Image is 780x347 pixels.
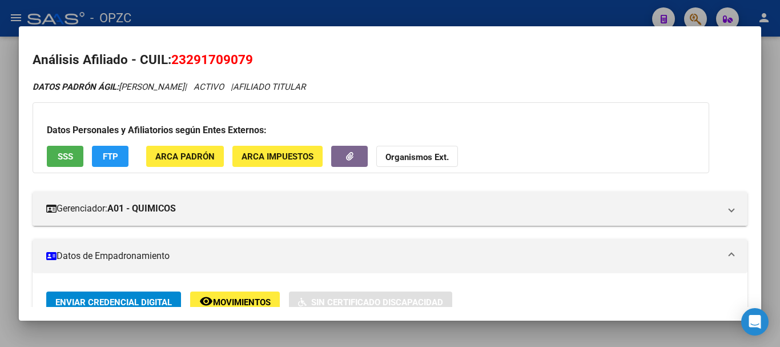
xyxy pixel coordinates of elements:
[213,297,271,308] span: Movimientos
[46,202,720,216] mat-panel-title: Gerenciador:
[232,146,323,167] button: ARCA Impuestos
[385,152,449,162] strong: Organismos Ext.
[190,292,280,313] button: Movimientos
[47,123,695,137] h3: Datos Personales y Afiliatorios según Entes Externos:
[46,292,181,313] button: Enviar Credencial Digital
[376,146,458,167] button: Organismos Ext.
[92,146,128,167] button: FTP
[103,151,118,162] span: FTP
[146,146,224,167] button: ARCA Padrón
[33,50,747,70] h2: Análisis Afiliado - CUIL:
[199,294,213,308] mat-icon: remove_red_eye
[107,202,176,216] strong: A01 - QUIMICOS
[741,308,769,336] div: Open Intercom Messenger
[33,192,747,226] mat-expansion-panel-header: Gerenciador:A01 - QUIMICOS
[33,239,747,273] mat-expansion-panel-header: Datos de Empadronamiento
[311,297,443,308] span: Sin Certificado Discapacidad
[242,151,313,162] span: ARCA Impuestos
[55,297,172,308] span: Enviar Credencial Digital
[33,82,305,92] i: | ACTIVO |
[47,146,83,167] button: SSS
[233,82,305,92] span: AFILIADO TITULAR
[33,82,119,92] strong: DATOS PADRÓN ÁGIL:
[155,151,215,162] span: ARCA Padrón
[58,151,73,162] span: SSS
[171,52,253,67] span: 23291709079
[33,82,184,92] span: [PERSON_NAME]
[46,249,720,263] mat-panel-title: Datos de Empadronamiento
[289,292,452,313] button: Sin Certificado Discapacidad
